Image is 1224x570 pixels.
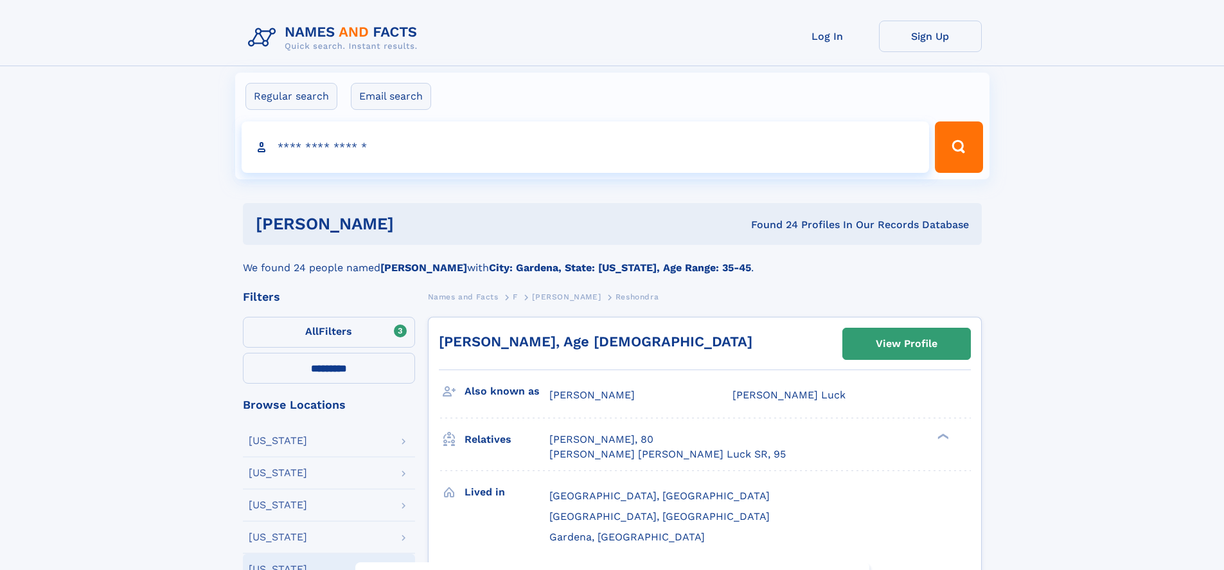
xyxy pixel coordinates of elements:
a: View Profile [843,328,970,359]
button: Search Button [935,121,982,173]
div: [US_STATE] [249,500,307,510]
h3: Relatives [465,429,549,450]
div: [US_STATE] [249,468,307,478]
a: Log In [776,21,879,52]
a: [PERSON_NAME], Age [DEMOGRAPHIC_DATA] [439,334,752,350]
span: [PERSON_NAME] Luck [732,389,846,401]
div: [US_STATE] [249,532,307,542]
a: [PERSON_NAME] [PERSON_NAME] Luck SR, 95 [549,447,786,461]
span: All [305,325,319,337]
a: Names and Facts [428,289,499,305]
b: [PERSON_NAME] [380,262,467,274]
label: Email search [351,83,431,110]
span: [PERSON_NAME] [549,389,635,401]
input: search input [242,121,930,173]
a: F [513,289,518,305]
div: Filters [243,291,415,303]
label: Regular search [245,83,337,110]
h1: [PERSON_NAME] [256,216,572,232]
a: [PERSON_NAME] [532,289,601,305]
a: Sign Up [879,21,982,52]
div: Browse Locations [243,399,415,411]
h3: Also known as [465,380,549,402]
img: Logo Names and Facts [243,21,428,55]
b: City: Gardena, State: [US_STATE], Age Range: 35-45 [489,262,751,274]
span: F [513,292,518,301]
label: Filters [243,317,415,348]
div: Found 24 Profiles In Our Records Database [572,218,969,232]
span: Reshondra [616,292,659,301]
div: ❯ [934,432,950,441]
h3: Lived in [465,481,549,503]
span: [GEOGRAPHIC_DATA], [GEOGRAPHIC_DATA] [549,490,770,502]
span: Gardena, [GEOGRAPHIC_DATA] [549,531,705,543]
div: We found 24 people named with . [243,245,982,276]
span: [PERSON_NAME] [532,292,601,301]
span: [GEOGRAPHIC_DATA], [GEOGRAPHIC_DATA] [549,510,770,522]
a: [PERSON_NAME], 80 [549,432,653,447]
div: View Profile [876,329,937,359]
div: [US_STATE] [249,436,307,446]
